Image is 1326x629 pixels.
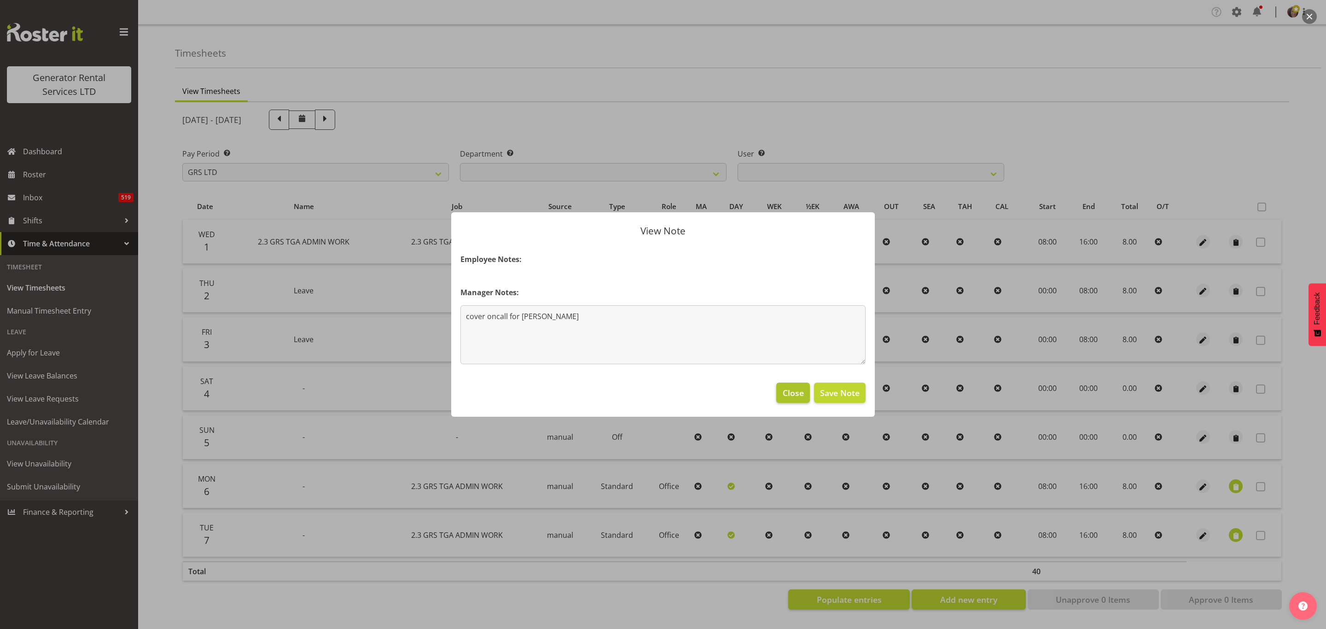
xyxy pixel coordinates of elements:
button: Save Note [814,383,866,403]
img: help-xxl-2.png [1298,601,1308,611]
h4: Manager Notes: [460,287,866,298]
span: Close [783,387,804,399]
button: Close [776,383,809,403]
span: Feedback [1313,292,1321,325]
h4: Employee Notes: [460,254,866,265]
button: Feedback - Show survey [1309,283,1326,346]
span: Save Note [820,387,860,399]
p: View Note [460,226,866,236]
